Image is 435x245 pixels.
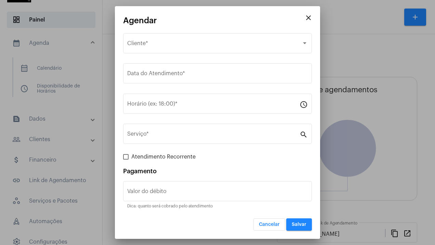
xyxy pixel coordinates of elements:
[127,42,302,48] span: Selecione o Cliente
[123,168,157,174] span: Pagamento
[253,218,285,231] button: Cancelar
[292,222,306,227] span: Salvar
[286,218,312,231] button: Salvar
[300,100,308,108] mat-icon: schedule
[259,222,280,227] span: Cancelar
[123,16,157,25] span: Agendar
[300,130,308,138] mat-icon: search
[127,102,300,108] input: Horário
[127,132,300,138] input: Pesquisar serviço
[127,190,308,196] input: Valor
[304,14,313,22] mat-icon: close
[127,204,213,209] mat-hint: Dica: quanto será cobrado pelo atendimento
[131,153,196,161] span: Atendimento Recorrente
